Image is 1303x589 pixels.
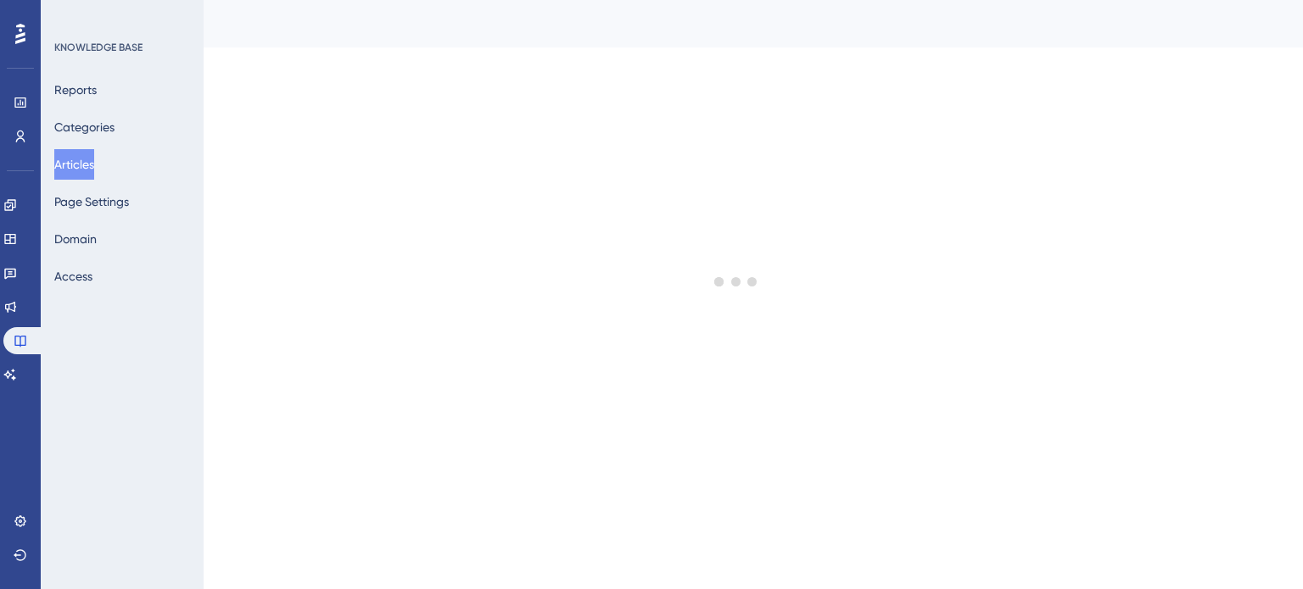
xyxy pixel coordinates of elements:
button: Categories [54,112,115,142]
button: Access [54,261,92,292]
button: Articles [54,149,94,180]
button: Domain [54,224,97,254]
button: Page Settings [54,186,129,217]
button: Reports [54,75,97,105]
div: KNOWLEDGE BASE [54,41,143,54]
